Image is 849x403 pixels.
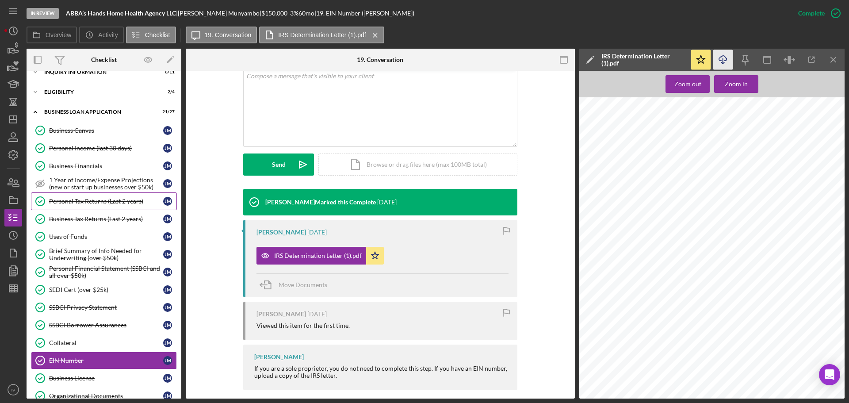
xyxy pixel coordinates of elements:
[31,263,177,281] a: Personal Financial Statement (SSBCI and all over $50k)JM
[274,252,362,259] div: IRS Determination Letter (1).pdf
[725,75,748,93] div: Zoom in
[163,268,172,276] div: J M
[49,233,163,240] div: Uses of Funds
[163,285,172,294] div: J M
[44,69,153,75] div: INQUIRY INFORMATION
[290,10,298,17] div: 3 %
[49,265,163,279] div: Personal Financial Statement (SSBCI and all over $50k)
[798,4,825,22] div: Complete
[789,4,845,22] button: Complete
[31,210,177,228] a: Business Tax Returns (Last 2 years)JM
[272,154,286,176] div: Send
[46,31,71,38] label: Overview
[49,357,163,364] div: EIN Number
[357,56,403,63] div: 19. Conversation
[256,311,306,318] div: [PERSON_NAME]
[254,365,509,379] div: If you are a sole proprietor, you do not need to complete this step. If you have an EIN number, u...
[261,9,287,17] span: $150,000
[163,374,172,383] div: J M
[256,247,384,265] button: IRS Determination Letter (1).pdf
[27,8,59,19] div: In Review
[79,27,123,43] button: Activity
[259,27,384,43] button: IRS Determination Letter (1).pdf
[31,192,177,210] a: Personal Tax Returns (Last 2 years)JM
[163,232,172,241] div: J M
[163,144,172,153] div: J M
[44,89,153,95] div: ELIGIBILITY
[178,10,261,17] div: [PERSON_NAME] Munyambo |
[31,299,177,316] a: SSBCI Privacy StatementJM
[4,381,22,399] button: IV
[31,246,177,263] a: Brief Summary of Info Needed for Underwriting (over $50k)JM
[163,215,172,223] div: J M
[31,352,177,369] a: EIN NumberJM
[601,53,685,67] div: IRS Determination Letter (1).pdf
[159,109,175,115] div: 21 / 27
[163,303,172,312] div: J M
[298,10,314,17] div: 60 mo
[159,69,175,75] div: 6 / 11
[49,304,163,311] div: SSBCI Privacy Statement
[163,356,172,365] div: J M
[49,177,163,191] div: 1 Year of Income/Expense Projections (new or start up businesses over $50k)
[98,31,118,38] label: Activity
[44,109,153,115] div: BUSINESS LOAN APPLICATION
[31,175,177,192] a: 1 Year of Income/Expense Projections (new or start up businesses over $50k)JM
[66,10,178,17] div: |
[163,179,172,188] div: J M
[49,322,163,329] div: SSBCI Borrower Assurances
[49,339,163,346] div: Collateral
[254,353,304,361] div: [PERSON_NAME]
[163,338,172,347] div: J M
[307,311,327,318] time: 2025-08-22 19:57
[27,27,77,43] button: Overview
[49,215,163,223] div: Business Tax Returns (Last 2 years)
[205,31,252,38] label: 19. Conversation
[314,10,414,17] div: | 19. EIN Number ([PERSON_NAME])
[49,392,163,399] div: Organizational Documents
[279,281,327,288] span: Move Documents
[665,75,710,93] button: Zoom out
[674,75,701,93] div: Zoom out
[31,281,177,299] a: SEDI Cert (over $25k)JM
[714,75,758,93] button: Zoom in
[819,364,840,385] div: Open Intercom Messenger
[163,161,172,170] div: J M
[31,157,177,175] a: Business FinancialsJM
[49,247,163,261] div: Brief Summary of Info Needed for Underwriting (over $50k)
[256,322,350,329] div: Viewed this item for the first time.
[163,391,172,400] div: J M
[49,375,163,382] div: Business License
[256,274,336,296] button: Move Documents
[377,199,397,206] time: 2025-08-22 20:38
[31,334,177,352] a: CollateralJM
[126,27,176,43] button: Checklist
[186,27,257,43] button: 19. Conversation
[265,199,376,206] div: [PERSON_NAME] Marked this Complete
[49,286,163,293] div: SEDI Cert (over $25k)
[49,145,163,152] div: Personal Income (last 30 days)
[163,250,172,259] div: J M
[31,316,177,334] a: SSBCI Borrower AssurancesJM
[256,229,306,236] div: [PERSON_NAME]
[31,228,177,246] a: Uses of FundsJM
[163,321,172,330] div: J M
[49,162,163,169] div: Business Financials
[163,126,172,135] div: J M
[243,154,314,176] button: Send
[49,127,163,134] div: Business Canvas
[31,122,177,139] a: Business CanvasJM
[91,56,117,63] div: Checklist
[163,197,172,206] div: J M
[11,388,15,392] text: IV
[31,139,177,157] a: Personal Income (last 30 days)JM
[145,31,170,38] label: Checklist
[307,229,327,236] time: 2025-08-22 20:00
[159,89,175,95] div: 2 / 4
[49,198,163,205] div: Personal Tax Returns (Last 2 years)
[66,9,176,17] b: ABBA’s Hands Home Health Agency LLC
[278,31,366,38] label: IRS Determination Letter (1).pdf
[31,369,177,387] a: Business LicenseJM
